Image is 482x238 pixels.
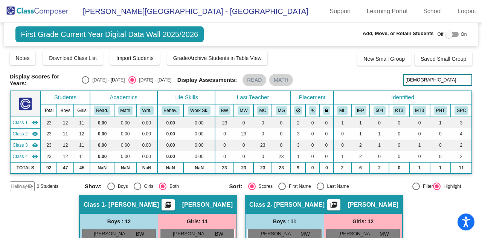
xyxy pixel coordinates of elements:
span: First Grade Current Year Digital Data Wall 2025/2026 [15,26,204,42]
td: 0 [234,117,253,128]
div: Girls: 12 [324,214,402,229]
td: 0 [409,128,430,140]
td: 0.00 [183,128,215,140]
mat-icon: picture_as_pdf [329,201,338,212]
th: Beth Worth [215,104,234,117]
button: Behav. [162,106,180,115]
td: 12 [57,151,74,162]
td: 23 [234,128,253,140]
span: Hallway [11,183,27,190]
td: 23 [272,151,291,162]
th: 504 Plan [370,104,389,117]
th: Placement [291,91,334,104]
th: Academics [90,91,157,104]
th: Individualized Education Plan [351,104,370,117]
td: 0.00 [157,140,184,151]
span: Notes [16,55,30,61]
td: 1 [291,151,305,162]
td: 3 [291,128,305,140]
span: Download Class List [49,55,97,61]
th: Melissa Coomes [253,104,272,117]
td: 11 [74,151,90,162]
th: Girls [74,104,90,117]
td: 23 [41,140,57,151]
td: 0 [334,140,351,151]
td: 23 [215,117,234,128]
th: Identified [334,91,472,104]
button: Print Students Details [162,199,175,210]
td: NaN [136,162,157,174]
td: 0 [305,117,320,128]
td: 0.00 [136,140,157,151]
td: 23 [234,162,253,174]
td: 47 [57,162,74,174]
div: [DATE] - [DATE] [136,77,171,83]
td: 1 [370,128,389,140]
td: 4 [451,128,472,140]
th: Keep away students [291,104,305,117]
button: Saved Small Group [415,52,472,66]
span: Class 2 [13,131,28,137]
td: 0 [430,140,451,151]
div: Scores [256,183,273,190]
span: 0 Students [37,183,58,190]
th: Keep with teacher [320,104,334,117]
th: Reading Tier 3 [389,104,409,117]
td: 12 [57,140,74,151]
td: 0 [215,128,234,140]
button: MT3 [413,106,426,115]
span: - [PERSON_NAME] [105,201,159,209]
span: Class 3 [13,142,28,149]
span: Import Students [116,55,154,61]
span: Display Scores for Years: [10,73,76,87]
td: 0 [272,140,291,151]
span: [PERSON_NAME] [339,230,376,238]
td: 0.00 [90,140,114,151]
th: Students [41,91,90,104]
button: Read. [94,106,110,115]
td: 1 [334,117,351,128]
span: Class 2 [249,201,270,209]
span: Show: [85,183,102,190]
td: 0 [370,117,389,128]
span: BW [136,230,144,238]
mat-chip: READ [243,74,266,86]
td: 2 [451,151,472,162]
td: 6 [351,162,370,174]
span: New Small Group [363,56,405,62]
a: Logout [451,5,482,17]
td: 0 [305,162,320,174]
span: [PERSON_NAME][GEOGRAPHIC_DATA] - [GEOGRAPHIC_DATA] [75,5,308,17]
td: NaN [157,162,184,174]
td: 1 [409,162,430,174]
td: 0.00 [90,117,114,128]
mat-radio-group: Select an option [229,183,368,190]
td: 0 [430,128,451,140]
span: Display Assessments: [177,77,237,83]
span: Grade/Archive Students in Table View [173,55,262,61]
td: 0 [320,117,334,128]
th: Highly Involved Parent [430,104,451,117]
span: BW [215,230,223,238]
button: New Small Group [357,52,411,66]
td: 0 [409,151,430,162]
mat-icon: picture_as_pdf [163,201,172,212]
th: Keep with students [305,104,320,117]
button: MC [257,106,268,115]
td: 0 [389,140,409,151]
td: 0 [320,162,334,174]
td: 0.00 [114,140,136,151]
td: 23 [215,162,234,174]
td: 11 [74,117,90,128]
td: 0 [334,128,351,140]
span: Class 1 [13,119,28,126]
a: Support [324,5,357,17]
th: Madison Grenier [272,104,291,117]
td: 0.00 [136,117,157,128]
td: Madison Grenier - Madison Grenier [10,151,41,162]
span: [PERSON_NAME] [173,230,210,238]
td: 2 [351,151,370,162]
div: First Name [286,183,311,190]
td: 92 [41,162,57,174]
td: 0.00 [136,128,157,140]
